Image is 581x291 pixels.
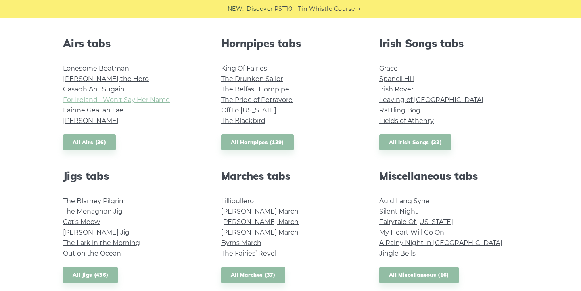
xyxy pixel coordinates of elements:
a: Grace [379,64,398,72]
a: The Blackbird [221,117,265,125]
a: [PERSON_NAME] Jig [63,229,130,236]
a: The Belfast Hornpipe [221,85,289,93]
a: All Miscellaneous (16) [379,267,459,283]
a: PST10 - Tin Whistle Course [274,4,355,14]
a: King Of Fairies [221,64,267,72]
h2: Marches tabs [221,170,360,182]
a: A Rainy Night in [GEOGRAPHIC_DATA] [379,239,502,247]
a: All Marches (37) [221,267,285,283]
h2: Irish Songs tabs [379,37,518,50]
a: Rattling Bog [379,106,420,114]
span: NEW: [228,4,244,14]
a: All Irish Songs (32) [379,134,451,151]
a: Lonesome Boatman [63,64,129,72]
a: Byrns March [221,239,261,247]
a: The Lark in the Morning [63,239,140,247]
a: All Airs (36) [63,134,116,151]
a: The Fairies’ Revel [221,249,276,257]
a: [PERSON_NAME] March [221,208,299,215]
a: Lillibullero [221,197,254,205]
a: Silent Night [379,208,418,215]
h2: Airs tabs [63,37,202,50]
a: Off to [US_STATE] [221,106,276,114]
a: Auld Lang Syne [379,197,430,205]
a: Jingle Bells [379,249,416,257]
a: [PERSON_NAME] March [221,229,299,236]
a: Fields of Athenry [379,117,434,125]
a: The Blarney Pilgrim [63,197,126,205]
a: The Drunken Sailor [221,75,283,83]
a: The Monaghan Jig [63,208,123,215]
a: The Pride of Petravore [221,96,293,104]
a: [PERSON_NAME] the Hero [63,75,149,83]
h2: Jigs tabs [63,170,202,182]
a: Irish Rover [379,85,414,93]
a: Spancil Hill [379,75,414,83]
a: Fáinne Geal an Lae [63,106,123,114]
h2: Hornpipes tabs [221,37,360,50]
h2: Miscellaneous tabs [379,170,518,182]
a: [PERSON_NAME] March [221,218,299,226]
a: For Ireland I Won’t Say Her Name [63,96,170,104]
a: Casadh An tSúgáin [63,85,125,93]
a: Cat’s Meow [63,218,100,226]
a: All Jigs (436) [63,267,118,283]
span: Discover [247,4,273,14]
a: Fairytale Of [US_STATE] [379,218,453,226]
a: All Hornpipes (139) [221,134,294,151]
a: My Heart Will Go On [379,229,444,236]
a: Leaving of [GEOGRAPHIC_DATA] [379,96,483,104]
a: [PERSON_NAME] [63,117,119,125]
a: Out on the Ocean [63,249,121,257]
